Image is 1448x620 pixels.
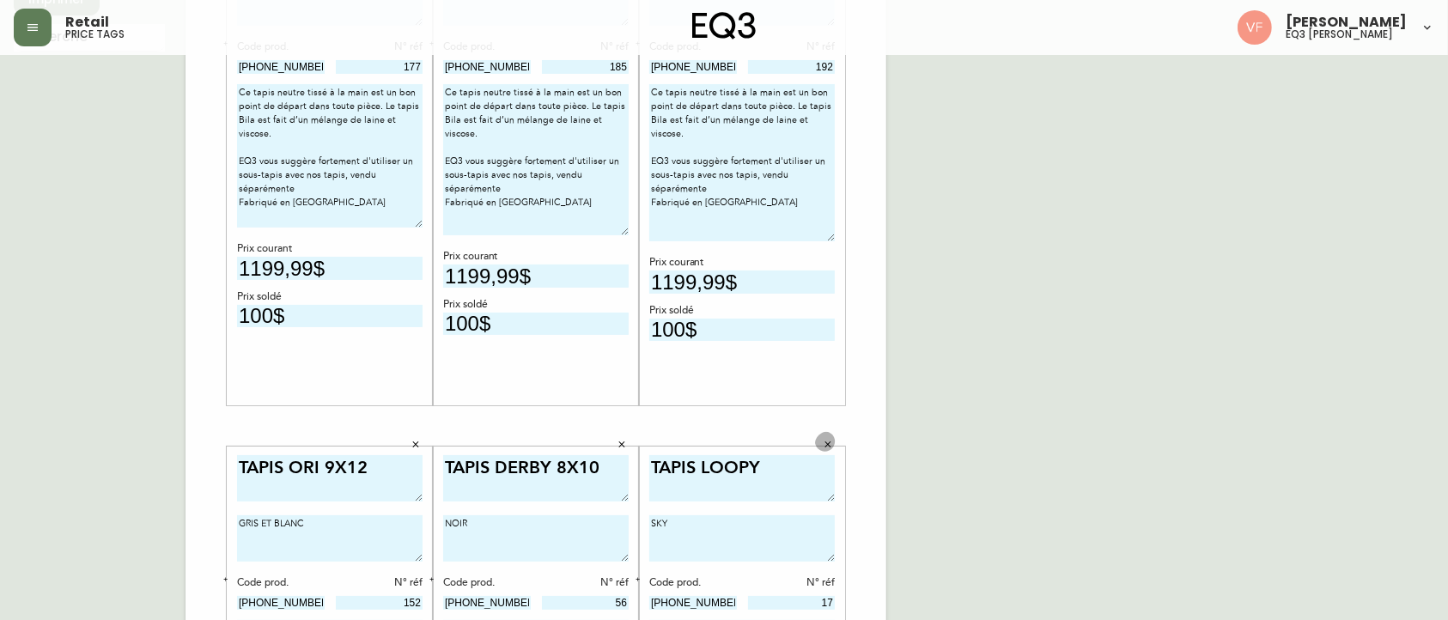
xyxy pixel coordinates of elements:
[649,575,737,591] div: Code prod.
[237,575,325,591] div: Code prod.
[237,84,423,228] textarea: Ce tapis neutre tissé à la main est un bon point de départ dans toute pièce. Le tapis Bila est fa...
[542,575,630,591] div: N° réf
[748,575,836,591] div: N° réf
[237,241,423,257] div: Prix courant
[649,515,835,562] textarea: SKY
[649,84,835,241] textarea: Ce tapis neutre tissé à la main est un bon point de départ dans toute pièce. Le tapis Bila est fa...
[237,305,423,328] input: Prix sans le $
[237,257,423,280] input: Prix sans le $
[443,575,531,591] div: Code prod.
[443,455,629,502] textarea: TAPIS DERBY 8X10
[443,297,629,313] div: Prix soldé
[336,575,423,591] div: N° réf
[443,249,629,264] div: Prix courant
[443,515,629,562] textarea: NOIR
[649,455,835,502] textarea: TAPIS LOOPY
[649,303,835,319] div: Prix soldé
[237,455,423,502] textarea: TAPIS ORI 9X12
[1286,29,1393,40] h5: eq3 [PERSON_NAME]
[1238,10,1272,45] img: 83954825a82370567d732cff99fea37d
[443,84,629,235] textarea: Ce tapis neutre tissé à la main est un bon point de départ dans toute pièce. Le tapis Bila est fa...
[237,289,423,305] div: Prix soldé
[692,12,756,40] img: logo
[65,29,125,40] h5: price tags
[237,515,423,562] textarea: GRIS ET BLANC
[65,15,109,29] span: Retail
[649,255,835,270] div: Prix courant
[1286,15,1407,29] span: [PERSON_NAME]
